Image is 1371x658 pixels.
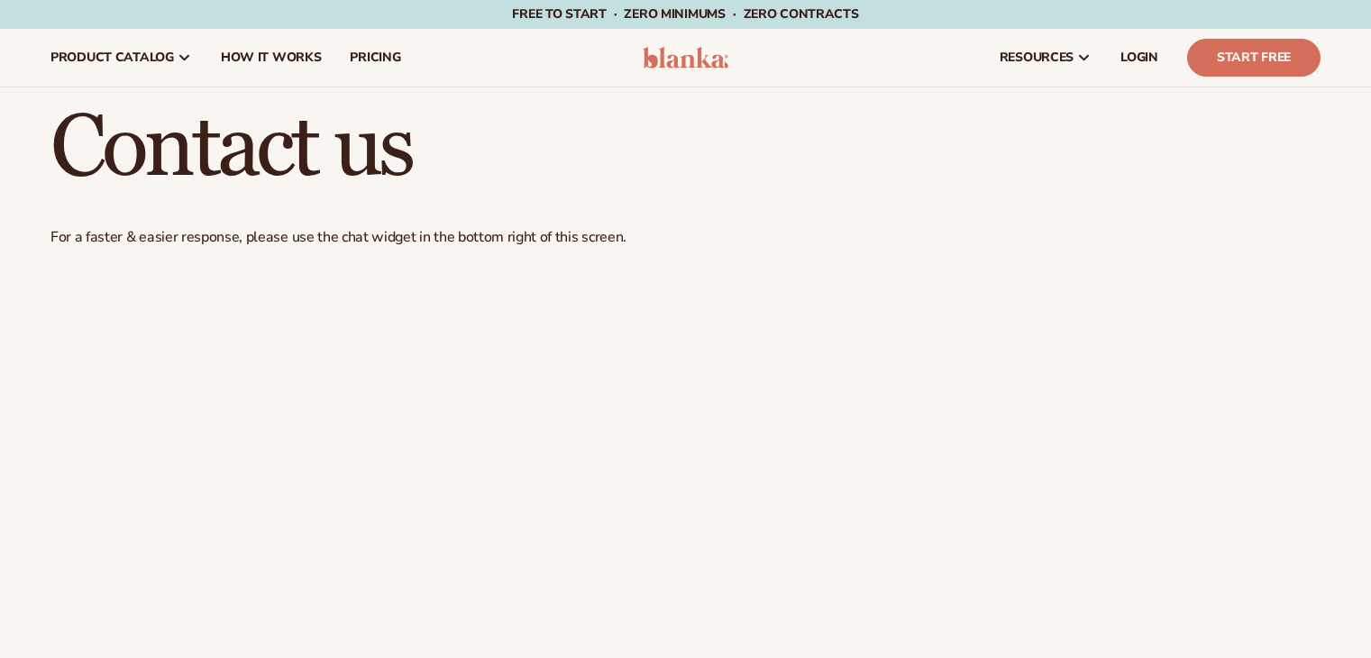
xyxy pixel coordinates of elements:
[985,29,1106,87] a: resources
[335,29,415,87] a: pricing
[50,50,174,65] span: product catalog
[643,47,728,69] img: logo
[36,29,206,87] a: product catalog
[50,228,1321,247] p: For a faster & easier response, please use the chat widget in the bottom right of this screen.
[50,105,1321,192] h1: Contact us
[1000,50,1074,65] span: resources
[206,29,336,87] a: How It Works
[350,50,400,65] span: pricing
[512,5,858,23] span: Free to start · ZERO minimums · ZERO contracts
[1120,50,1158,65] span: LOGIN
[1106,29,1173,87] a: LOGIN
[221,50,322,65] span: How It Works
[1187,39,1321,77] a: Start Free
